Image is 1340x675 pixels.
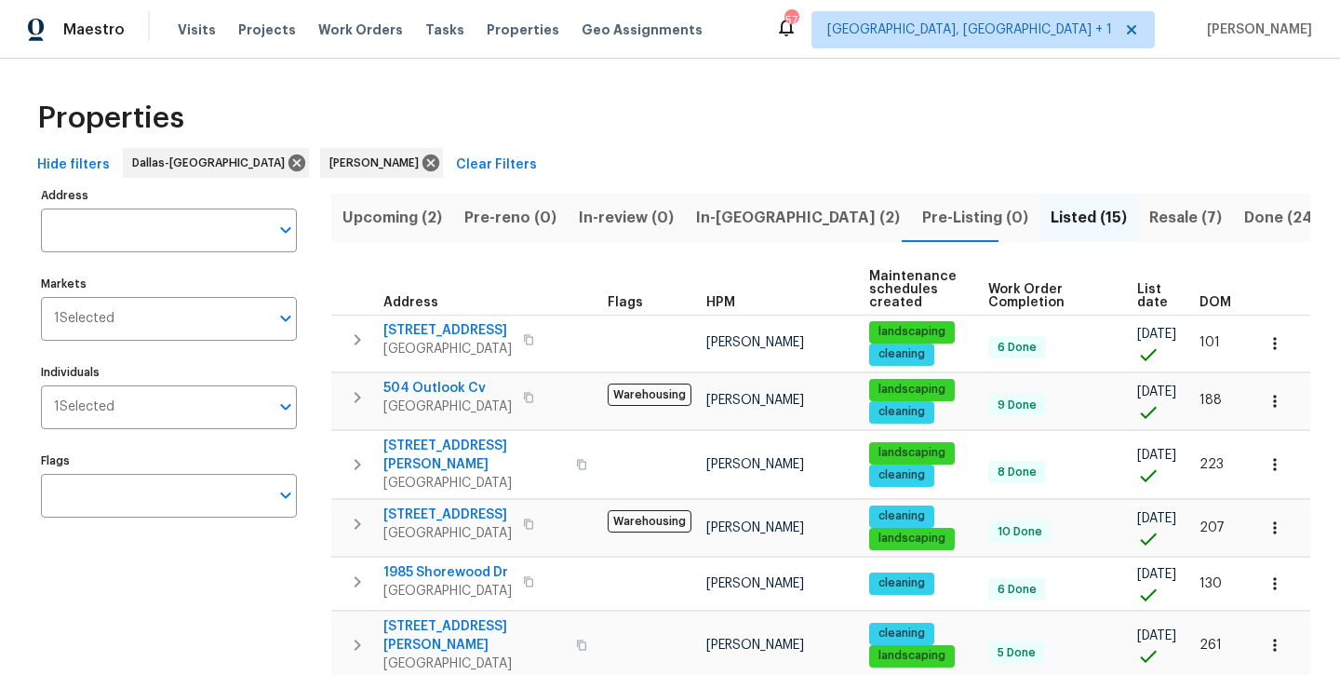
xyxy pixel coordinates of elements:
span: 504 Outlook Cv [383,379,512,398]
span: Properties [37,109,184,128]
span: cleaning [871,626,932,641]
button: Open [273,217,299,243]
span: [STREET_ADDRESS] [383,321,512,340]
span: Maestro [63,20,125,39]
span: landscaping [871,531,953,547]
span: In-review (0) [579,205,674,231]
span: Pre-Listing (0) [922,205,1028,231]
span: [DATE] [1137,449,1176,462]
span: Resale (7) [1149,205,1222,231]
span: 223 [1199,458,1224,471]
label: Individuals [41,367,297,378]
span: [GEOGRAPHIC_DATA] [383,474,565,493]
span: Warehousing [608,510,691,533]
span: Dallas-[GEOGRAPHIC_DATA] [132,154,292,172]
span: cleaning [871,467,932,483]
span: landscaping [871,324,953,340]
span: 10 Done [990,524,1050,540]
button: Open [273,394,299,420]
span: Warehousing [608,384,691,406]
button: Hide filters [30,148,117,182]
span: [PERSON_NAME] [1199,20,1312,39]
span: 1 Selected [54,311,114,327]
span: Done (249) [1244,205,1329,231]
span: Visits [178,20,216,39]
span: [STREET_ADDRESS][PERSON_NAME] [383,437,565,474]
span: [DATE] [1137,568,1176,581]
span: landscaping [871,445,953,461]
span: cleaning [871,346,932,362]
span: [PERSON_NAME] [706,394,804,407]
span: 101 [1199,336,1220,349]
span: 6 Done [990,340,1044,356]
span: [GEOGRAPHIC_DATA], [GEOGRAPHIC_DATA] + 1 [827,20,1112,39]
span: [GEOGRAPHIC_DATA] [383,340,512,358]
span: 8 Done [990,465,1044,480]
span: Tasks [425,23,464,36]
span: [PERSON_NAME] [706,458,804,471]
div: [PERSON_NAME] [320,148,443,178]
span: Geo Assignments [582,20,703,39]
button: Clear Filters [449,148,544,182]
span: 188 [1199,394,1222,407]
span: Pre-reno (0) [464,205,556,231]
span: [PERSON_NAME] [329,154,426,172]
span: landscaping [871,648,953,664]
span: Upcoming (2) [342,205,442,231]
span: 6 Done [990,582,1044,598]
span: [STREET_ADDRESS] [383,506,512,524]
label: Flags [41,455,297,466]
span: [PERSON_NAME] [706,521,804,534]
span: [GEOGRAPHIC_DATA] [383,524,512,543]
label: Address [41,190,297,201]
span: In-[GEOGRAPHIC_DATA] (2) [696,205,900,231]
span: Properties [487,20,559,39]
span: Clear Filters [456,154,537,177]
span: [STREET_ADDRESS][PERSON_NAME] [383,617,565,655]
span: [DATE] [1137,512,1176,525]
span: 5 Done [990,645,1043,661]
div: Dallas-[GEOGRAPHIC_DATA] [123,148,309,178]
button: Open [273,482,299,508]
span: cleaning [871,575,932,591]
span: 130 [1199,577,1222,590]
span: [DATE] [1137,385,1176,398]
span: Projects [238,20,296,39]
span: [DATE] [1137,328,1176,341]
span: [PERSON_NAME] [706,577,804,590]
span: Address [383,296,438,309]
button: Open [273,305,299,331]
label: Markets [41,278,297,290]
span: Listed (15) [1051,205,1127,231]
div: 57 [784,11,797,30]
span: 261 [1199,639,1222,652]
span: 1 Selected [54,399,114,415]
span: HPM [706,296,735,309]
span: Hide filters [37,154,110,177]
span: DOM [1199,296,1231,309]
span: [GEOGRAPHIC_DATA] [383,655,565,673]
span: [PERSON_NAME] [706,639,804,652]
span: Maintenance schedules created [869,270,957,309]
span: 207 [1199,521,1225,534]
span: landscaping [871,382,953,398]
span: Flags [608,296,643,309]
span: 9 Done [990,398,1044,413]
span: Work Order Completion [988,283,1105,309]
span: [GEOGRAPHIC_DATA] [383,398,512,416]
span: cleaning [871,404,932,420]
span: [PERSON_NAME] [706,336,804,349]
span: cleaning [871,508,932,524]
span: Work Orders [318,20,403,39]
span: [DATE] [1137,629,1176,642]
span: 1985 Shorewood Dr [383,563,512,582]
span: [GEOGRAPHIC_DATA] [383,582,512,601]
span: List date [1137,283,1168,309]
